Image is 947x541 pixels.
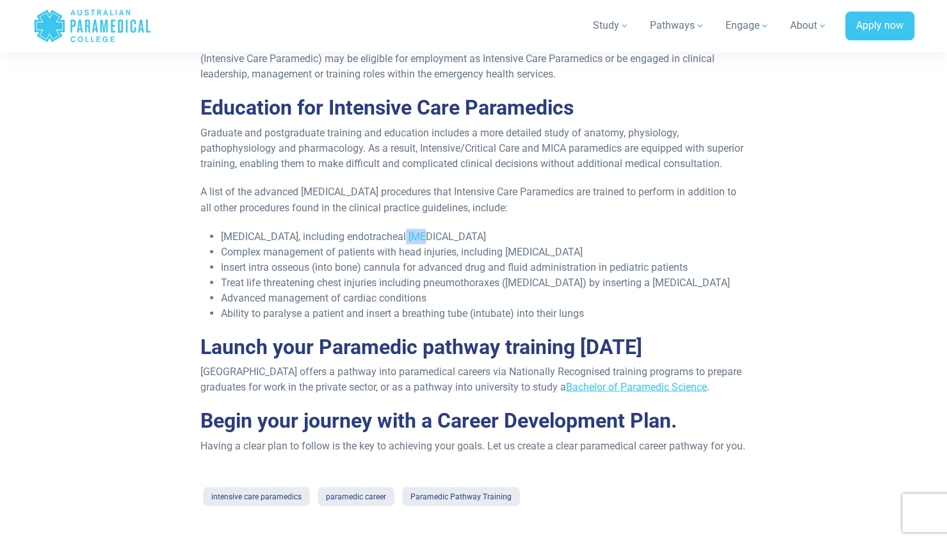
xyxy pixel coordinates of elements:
li: Treat life threatening chest injuries including pneumothoraxes ([MEDICAL_DATA]) by inserting a [M... [221,275,747,290]
li: [MEDICAL_DATA], including endotracheal [MEDICAL_DATA] [221,229,747,244]
a: Engage [718,8,777,44]
a: Pathways [642,8,713,44]
a: Bachelor of Paramedic Science [566,380,707,392]
a: Study [585,8,637,44]
a: Apply now [845,12,914,41]
p: Graduate and postgraduate training and education includes a more detailed study of anatomy, physi... [200,125,747,172]
a: intensive care paramedics [203,487,310,506]
a: paramedic career [318,487,394,506]
h2: Begin your journey with a Career Development Plan. [200,408,747,432]
li: Ability to paralyse a patient and insert a breathing tube (intubate) into their lungs [221,305,747,321]
a: About [782,8,835,44]
h2: Education for Intensive Care Paramedics [200,95,747,120]
li: Insert intra osseous (into bone) cannula for advanced drug and fluid administration in pediatric ... [221,259,747,275]
h2: Launch your Paramedic pathway training [DATE] [200,334,747,359]
li: Complex management of patients with head injuries, including [MEDICAL_DATA] [221,244,747,259]
p: [GEOGRAPHIC_DATA] offers a pathway into paramedical careers via Nationally Recognised training pr... [200,364,747,394]
a: Paramedic Pathway Training [402,487,520,506]
a: Australian Paramedical College [33,5,152,47]
li: Advanced management of cardiac conditions [221,290,747,305]
p: A list of the advanced [MEDICAL_DATA] procedures that Intensive Care Paramedics are trained to pe... [200,184,747,215]
p: Having a clear plan to follow is the key to achieving your goals. Let us create a clear paramedic... [200,438,747,453]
